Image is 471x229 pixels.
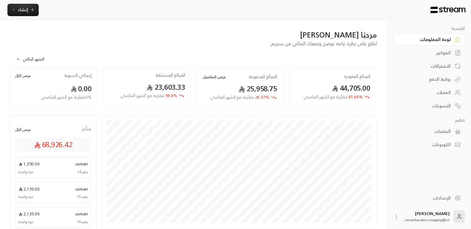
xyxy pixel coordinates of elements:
button: إنشاء [7,4,39,16]
span: usman [75,160,88,167]
span: رقم 16 [77,219,88,225]
p: كتالوج [393,118,465,123]
a: الاشتراكات [393,60,465,72]
a: العملاء [393,87,465,99]
p: الرئيسية [393,26,465,31]
span: 44,705.00 [332,82,370,94]
span: مرة واحدة [19,194,33,200]
a: روابط الدفع [393,73,465,85]
span: 23,603.33 [146,81,185,93]
h2: المبالغ المدفوعة [249,74,277,79]
div: [PERSON_NAME] [403,210,450,223]
div: الإعدادات [401,195,451,201]
a: لوحة المعلومات [393,34,465,46]
div: روابط الدفع [401,76,451,82]
span: إنشاء [18,6,28,13]
span: مقارنة مع الشهر الماضي [120,92,164,99]
span: متأخر [81,125,91,132]
div: مرحبًا [PERSON_NAME] [10,30,377,40]
div: الفواتير [401,50,451,56]
span: مرة واحدة [19,219,33,225]
button: عرض التفاصيل [203,74,226,80]
span: اطلع على نظرة عامة توضح وضعك المالي من ستريم [271,39,377,48]
h2: المبالغ المفوترة [344,74,370,79]
div: المنتجات [401,128,451,134]
h2: إجمالي التسوية [64,73,92,78]
span: مقارنة مع الشهر الماضي [303,93,347,101]
span: 61.66 % [303,94,363,100]
span: 26.57 % [210,94,269,101]
span: 59.8 % [120,92,177,99]
a: التسويات [393,100,465,112]
div: الشهر الحالي [13,51,59,67]
a: المنتجات [393,125,465,137]
div: الكوبونات [401,141,451,148]
img: Logo [430,7,466,13]
h2: المبالغ المستحقة [155,73,185,78]
div: التسويات [401,103,451,109]
button: عرض الكل [15,73,31,79]
span: مقارنة مع الشهر الماضي [210,93,254,101]
span: usman [75,210,88,217]
button: عرض الكل [15,127,31,132]
span: usman [75,186,88,192]
div: العملاء [401,89,451,96]
span: 68,926.42 [34,139,72,150]
span: مرة واحدة [19,169,33,175]
div: الاشتراكات [401,63,451,69]
span: 0.00 [71,82,92,95]
a: الفواتير [393,47,465,59]
a: الكوبونات [393,139,465,151]
span: 1,350.00 [19,160,40,167]
div: لوحة المعلومات [401,36,451,43]
a: الإعدادات [393,192,465,204]
span: 2,135.00 [19,186,40,192]
span: 25,958.75 [238,82,277,95]
span: رقم 14 [77,169,88,175]
span: رقم 15 [77,194,88,200]
span: 2,135.00 [19,210,40,217]
span: 0 % مقارنة مع الشهر الماضي [41,94,92,101]
span: mrasharabi+staging@st... [403,217,450,223]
